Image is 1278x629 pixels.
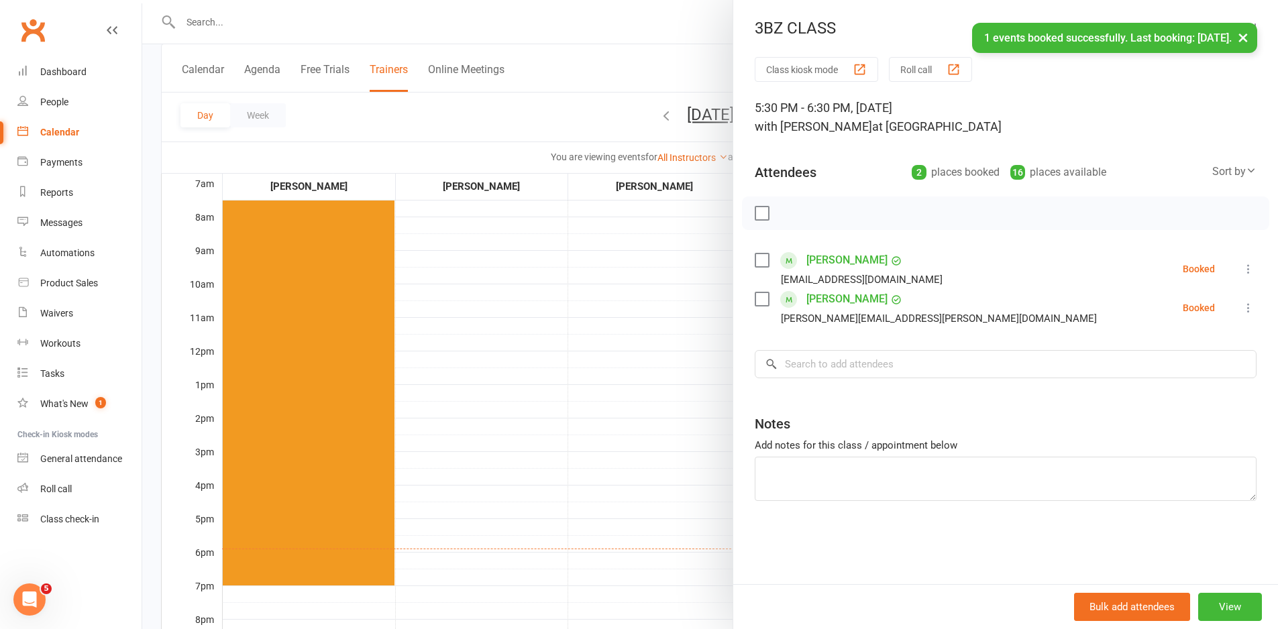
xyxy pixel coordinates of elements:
a: Reports [17,178,142,208]
a: Payments [17,148,142,178]
div: 1 events booked successfully. Last booking: [DATE]. [972,23,1257,53]
button: View [1198,593,1262,621]
div: Automations [40,247,95,258]
div: Messages [40,217,83,228]
div: People [40,97,68,107]
div: Product Sales [40,278,98,288]
div: 3BZ CLASS [733,19,1278,38]
div: Booked [1183,264,1215,274]
div: Class check-in [40,514,99,524]
div: Sort by [1212,163,1257,180]
span: at [GEOGRAPHIC_DATA] [872,119,1002,133]
a: Calendar [17,117,142,148]
a: Automations [17,238,142,268]
div: Workouts [40,338,81,349]
div: General attendance [40,453,122,464]
div: Attendees [755,163,816,182]
div: places booked [912,163,1000,182]
a: People [17,87,142,117]
div: Waivers [40,308,73,319]
a: Tasks [17,359,142,389]
iframe: Intercom live chat [13,583,46,616]
div: What's New [40,398,89,409]
div: Booked [1183,303,1215,312]
a: [PERSON_NAME] [806,249,888,271]
span: 1 [95,397,106,408]
div: Reports [40,187,73,198]
a: [PERSON_NAME] [806,288,888,310]
button: Roll call [889,57,972,82]
a: Dashboard [17,57,142,87]
div: Notes [755,414,790,433]
div: 5:30 PM - 6:30 PM, [DATE] [755,99,1257,136]
div: [PERSON_NAME][EMAIL_ADDRESS][PERSON_NAME][DOMAIN_NAME] [781,310,1097,327]
div: Dashboard [40,66,87,77]
div: 16 [1010,165,1025,180]
a: Clubworx [16,13,50,47]
a: Product Sales [17,268,142,298]
div: [EMAIL_ADDRESS][DOMAIN_NAME] [781,271,943,288]
a: What's New1 [17,389,142,419]
a: Roll call [17,474,142,504]
div: Roll call [40,483,72,494]
input: Search to add attendees [755,350,1257,378]
button: Class kiosk mode [755,57,878,82]
div: Add notes for this class / appointment below [755,437,1257,453]
div: 2 [912,165,926,180]
span: with [PERSON_NAME] [755,119,872,133]
div: Payments [40,157,83,168]
div: places available [1010,163,1106,182]
a: Workouts [17,329,142,359]
a: Messages [17,208,142,238]
div: Calendar [40,127,79,137]
div: Tasks [40,368,64,379]
a: General attendance kiosk mode [17,444,142,474]
button: Bulk add attendees [1074,593,1190,621]
button: × [1231,23,1255,52]
a: Class kiosk mode [17,504,142,534]
span: 5 [41,583,52,594]
a: Waivers [17,298,142,329]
